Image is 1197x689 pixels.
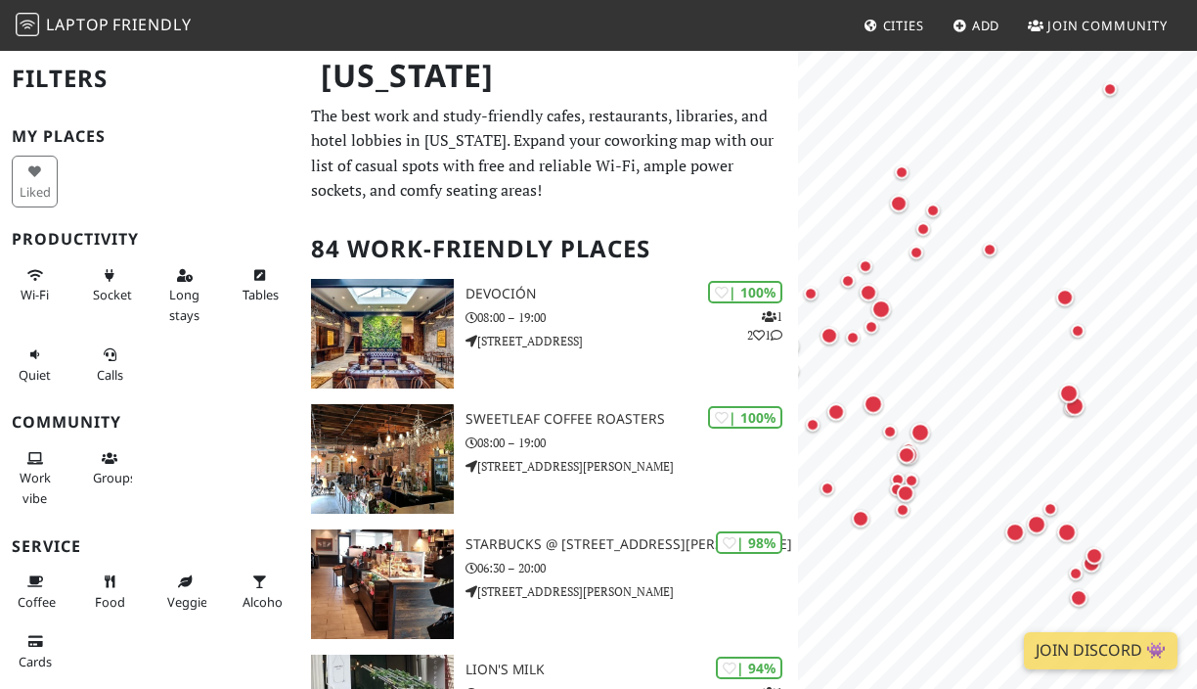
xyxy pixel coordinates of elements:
span: Video/audio calls [97,366,123,384]
a: Starbucks @ 815 Hutchinson Riv Pkwy | 98% Starbucks @ [STREET_ADDRESS][PERSON_NAME] 06:30 – 20:00... [299,529,798,639]
div: Map marker [1053,519,1081,546]
h2: Filters [12,49,288,109]
div: Map marker [816,477,839,500]
div: Map marker [1059,397,1083,421]
h3: Lion's Milk [465,662,798,678]
img: Devoción [311,279,454,389]
div: Map marker [893,481,918,506]
div: Map marker [856,280,881,305]
div: Map marker [854,254,877,278]
span: Group tables [93,469,136,486]
h3: My Places [12,127,288,146]
span: Laptop [46,14,110,35]
div: Map marker [921,199,945,222]
div: Map marker [907,419,934,446]
h3: Service [12,537,288,556]
span: People working [20,469,51,506]
div: Map marker [1055,380,1083,407]
div: Map marker [1082,543,1107,569]
div: Map marker [894,442,919,468]
p: 08:00 – 19:00 [465,308,798,327]
span: Food [95,593,125,611]
img: Starbucks @ 815 Hutchinson Riv Pkwy [311,529,454,639]
span: Long stays [169,286,199,323]
h2: 84 Work-Friendly Places [311,219,786,279]
button: Coffee [12,566,58,618]
div: | 100% [708,406,782,429]
img: Sweetleaf Coffee Roasters [311,404,454,514]
p: [STREET_ADDRESS] [465,332,798,350]
button: Wi-Fi [12,259,58,311]
h3: Productivity [12,230,288,249]
h3: Devoción [465,286,798,302]
a: Join Discord 👾 [1024,632,1177,669]
div: Map marker [885,478,909,501]
a: Join Community [1020,8,1175,43]
span: Stable Wi-Fi [21,286,49,303]
p: [STREET_ADDRESS][PERSON_NAME] [465,582,798,601]
span: Coffee [18,593,56,611]
div: Map marker [878,420,902,443]
button: Alcohol [237,566,283,618]
div: Map marker [1052,285,1078,310]
span: Cities [883,17,924,34]
div: Map marker [886,468,909,491]
div: Map marker [1001,519,1029,546]
div: Map marker [911,217,935,241]
div: Map marker [1061,392,1088,420]
div: Map marker [801,413,824,436]
div: Map marker [1079,551,1104,576]
p: 06:30 – 20:00 [465,559,798,577]
span: Veggie [167,593,207,611]
span: Quiet [19,366,51,384]
a: Cities [856,8,932,43]
div: Map marker [817,323,842,348]
div: Map marker [867,296,895,323]
div: Map marker [841,326,864,349]
div: Map marker [890,161,913,184]
p: The best work and study-friendly cafes, restaurants, libraries, and hotel lobbies in [US_STATE]. ... [311,104,786,204]
div: Map marker [1023,511,1050,538]
div: Map marker [1098,77,1122,101]
a: Devoción | 100% 121 Devoción 08:00 – 19:00 [STREET_ADDRESS] [299,279,798,389]
button: Veggie [161,566,207,618]
div: Map marker [895,441,922,469]
div: Map marker [1064,562,1087,585]
div: Map marker [860,390,887,418]
div: Map marker [823,399,849,425]
span: Alcohol [243,593,286,611]
div: Map marker [836,269,860,293]
a: LaptopFriendly LaptopFriendly [16,9,192,43]
span: Power sockets [93,286,138,303]
div: Map marker [891,498,914,522]
button: Calls [87,339,133,390]
button: Long stays [161,259,207,331]
span: Add [972,17,1000,34]
div: Map marker [978,238,1001,261]
button: Food [87,566,133,618]
div: Map marker [1039,497,1062,521]
span: Work-friendly tables [243,286,279,303]
span: Friendly [112,14,191,35]
span: Join Community [1047,17,1168,34]
a: Add [945,8,1008,43]
p: 08:00 – 19:00 [465,434,798,452]
button: Sockets [87,259,133,311]
div: Map marker [1066,585,1091,611]
p: 1 2 1 [747,307,782,344]
a: Sweetleaf Coffee Roasters | 100% Sweetleaf Coffee Roasters 08:00 – 19:00 [STREET_ADDRESS][PERSON_... [299,404,798,514]
div: | 98% [716,531,782,554]
button: Tables [237,259,283,311]
button: Groups [87,442,133,494]
h1: [US_STATE] [305,49,794,103]
div: Map marker [905,241,928,264]
button: Quiet [12,339,58,390]
div: Map marker [860,315,883,339]
div: Map marker [886,191,911,216]
div: Map marker [848,506,873,531]
div: | 100% [708,281,782,303]
h3: Community [12,413,288,432]
p: [STREET_ADDRESS][PERSON_NAME] [465,457,798,476]
div: | 94% [716,657,782,679]
img: LaptopFriendly [16,13,39,36]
